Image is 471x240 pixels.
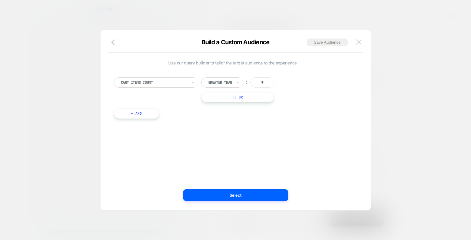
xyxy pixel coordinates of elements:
[244,78,250,86] div: ︰
[307,39,348,46] button: Save Audience
[202,39,270,46] span: Build a Custom Audience
[114,60,351,65] span: Use our query builder to tailor the target audience to the experience
[356,39,361,45] img: close
[183,189,288,201] button: Select
[201,92,274,102] button: || Or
